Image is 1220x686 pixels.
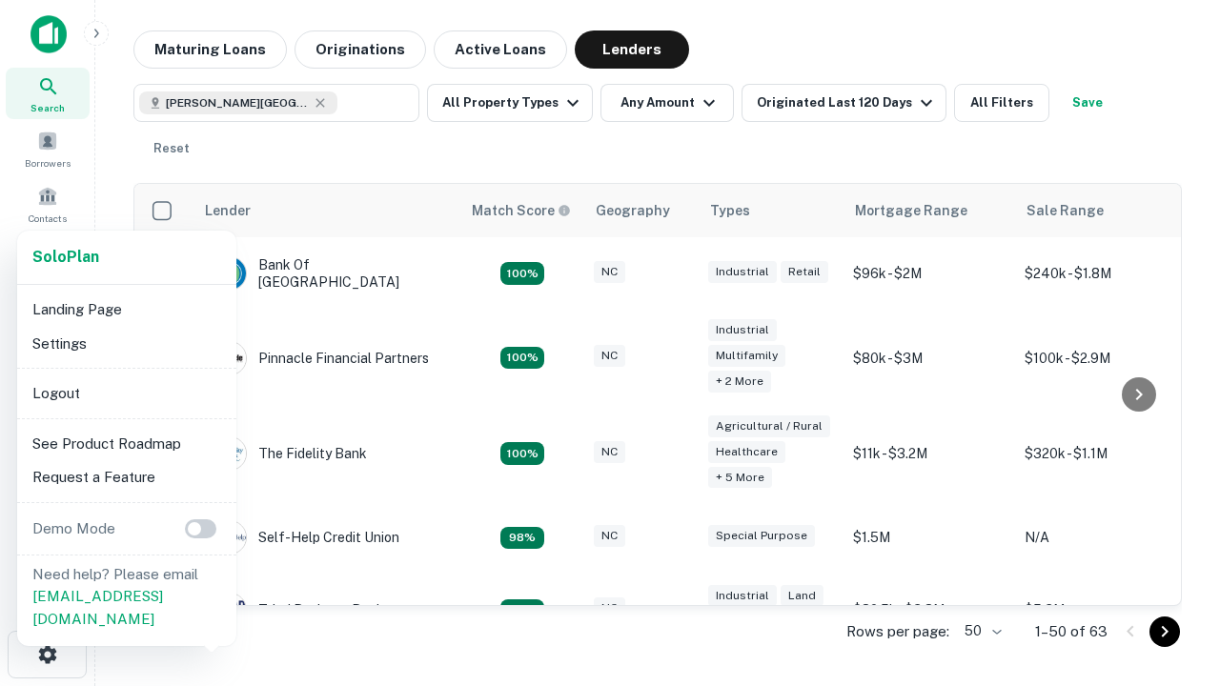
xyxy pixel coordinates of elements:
li: Logout [25,376,229,411]
a: SoloPlan [32,246,99,269]
li: Landing Page [25,293,229,327]
p: Need help? Please email [32,563,221,631]
a: [EMAIL_ADDRESS][DOMAIN_NAME] [32,588,163,627]
iframe: Chat Widget [1125,473,1220,564]
li: See Product Roadmap [25,427,229,461]
li: Settings [25,327,229,361]
p: Demo Mode [25,517,123,540]
li: Request a Feature [25,460,229,494]
strong: Solo Plan [32,248,99,266]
